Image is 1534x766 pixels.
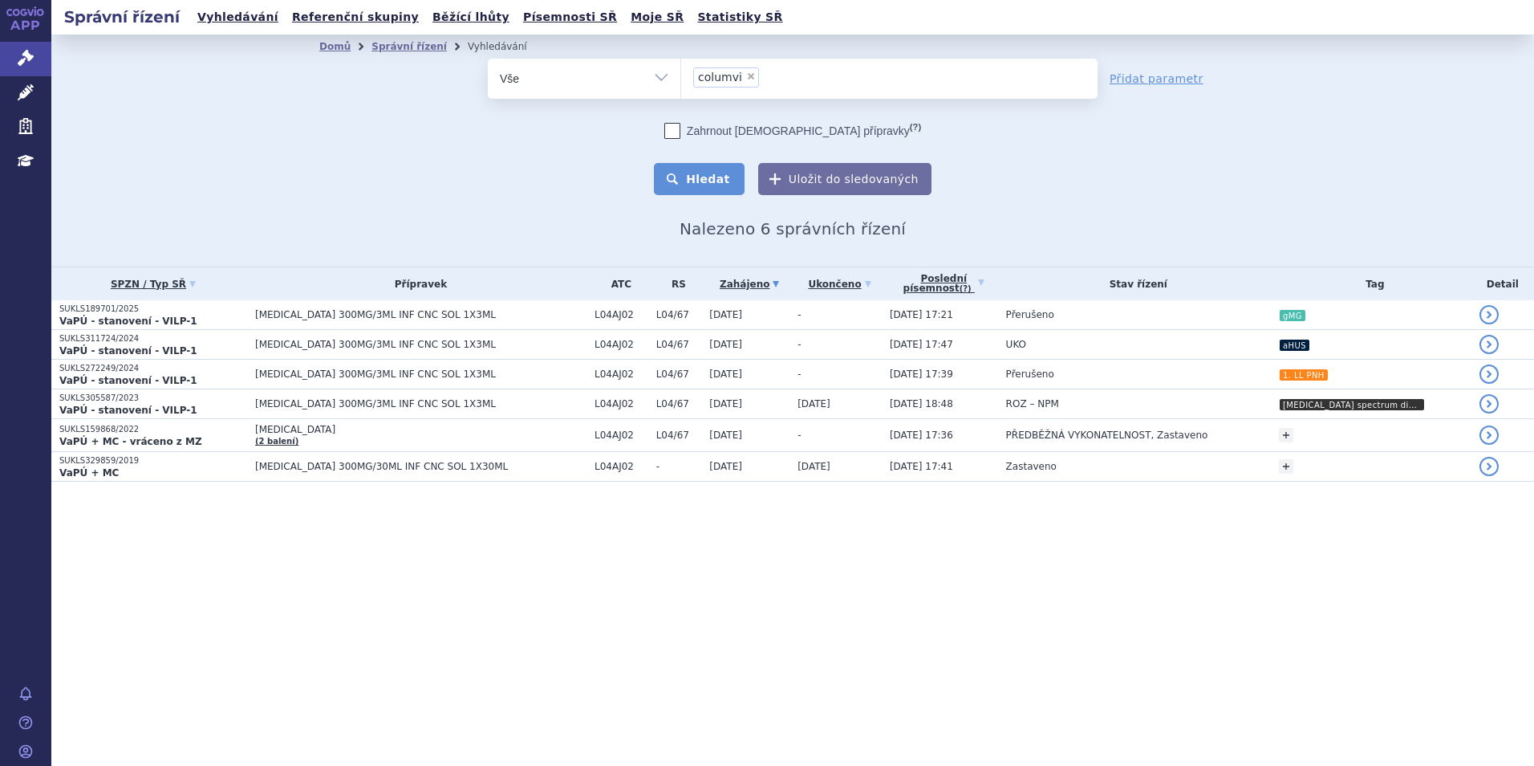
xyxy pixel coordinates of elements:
[709,369,742,380] span: [DATE]
[59,316,197,327] strong: VaPÚ - stanovení - VILP-1
[797,273,882,295] a: Ukončeno
[59,455,247,467] p: SUKLS329859/2019
[255,461,586,472] span: [MEDICAL_DATA] 300MG/30ML INF CNC SOL 1X30ML
[255,424,586,435] span: [MEDICAL_DATA]
[1006,369,1054,380] span: Přerušeno
[709,398,742,409] span: [DATE]
[797,339,801,350] span: -
[698,71,742,83] span: columvi
[59,467,119,479] strong: VaPÚ + MC
[59,304,247,315] p: SUKLS189701/2025
[656,461,702,472] span: -
[692,6,787,28] a: Statistiky SŘ
[1006,309,1054,320] span: Přerušeno
[1110,71,1203,87] a: Přidat parametr
[255,339,586,350] span: [MEDICAL_DATA] 300MG/3ML INF CNC SOL 1X3ML
[998,267,1271,300] th: Stav řízení
[890,369,953,380] span: [DATE] 17:39
[1479,305,1499,324] a: detail
[1006,461,1057,472] span: Zastaveno
[595,309,648,320] span: L04AJ02
[371,41,447,52] a: Správní řízení
[59,424,247,435] p: SUKLS159868/2022
[595,339,648,350] span: L04AJ02
[656,430,702,441] span: L04/67
[654,163,745,195] button: Hledat
[1006,398,1059,409] span: ROZ – NPM
[518,6,622,28] a: Písemnosti SŘ
[1271,267,1471,300] th: Tag
[797,369,801,380] span: -
[797,309,801,320] span: -
[1471,267,1534,300] th: Detail
[1479,365,1499,384] a: detail
[746,71,756,81] span: ×
[59,436,202,447] strong: VaPÚ + MC - vráceno z MZ
[890,461,953,472] span: [DATE] 17:41
[709,430,742,441] span: [DATE]
[664,123,921,139] label: Zahrnout [DEMOGRAPHIC_DATA] přípravky
[595,369,648,380] span: L04AJ02
[1279,428,1293,442] a: +
[428,6,514,28] a: Běžící lhůty
[1006,339,1026,350] span: UKO
[59,405,197,416] strong: VaPÚ - stanovení - VILP-1
[910,122,921,132] abbr: (?)
[59,345,197,357] strong: VaPÚ - stanovení - VILP-1
[656,398,702,409] span: L04/67
[51,6,193,28] h2: Správní řízení
[255,398,586,409] span: [MEDICAL_DATA] 300MG/3ML INF CNC SOL 1X3ML
[255,309,586,320] span: [MEDICAL_DATA] 300MG/3ML INF CNC SOL 1X3ML
[59,333,247,344] p: SUKLS311724/2024
[709,273,789,295] a: Zahájeno
[709,309,742,320] span: [DATE]
[595,398,648,409] span: L04AJ02
[1279,459,1293,474] a: +
[1280,369,1328,381] i: 1. LL PNH
[287,6,424,28] a: Referenční skupiny
[319,41,351,52] a: Domů
[1280,340,1309,351] i: aHUS
[656,369,702,380] span: L04/67
[255,369,586,380] span: [MEDICAL_DATA] 300MG/3ML INF CNC SOL 1X3ML
[797,398,830,409] span: [DATE]
[59,363,247,374] p: SUKLS272249/2024
[595,461,648,472] span: L04AJ02
[797,461,830,472] span: [DATE]
[709,461,742,472] span: [DATE]
[59,375,197,386] strong: VaPÚ - stanovení - VILP-1
[890,398,953,409] span: [DATE] 18:48
[890,339,953,350] span: [DATE] 17:47
[656,309,702,320] span: L04/67
[595,430,648,441] span: L04AJ02
[1479,426,1499,445] a: detail
[1479,335,1499,354] a: detail
[797,430,801,441] span: -
[890,267,998,300] a: Poslednípísemnost(?)
[1006,430,1208,441] span: PŘEDBĚŽNÁ VYKONATELNOST, Zastaveno
[1280,399,1424,410] i: [MEDICAL_DATA] spectrum disorder NMOSD
[680,219,906,238] span: Nalezeno 6 správních řízení
[193,6,283,28] a: Vyhledávání
[648,267,702,300] th: RS
[247,267,586,300] th: Přípravek
[656,339,702,350] span: L04/67
[1479,394,1499,414] a: detail
[758,163,931,195] button: Uložit do sledovaných
[626,6,688,28] a: Moje SŘ
[709,339,742,350] span: [DATE]
[255,437,298,446] a: (2 balení)
[586,267,648,300] th: ATC
[1479,457,1499,476] a: detail
[59,273,247,295] a: SPZN / Typ SŘ
[59,393,247,404] p: SUKLS305587/2023
[960,284,972,294] abbr: (?)
[468,35,548,59] li: Vyhledávání
[764,67,831,87] input: columvi
[890,309,953,320] span: [DATE] 17:21
[890,430,953,441] span: [DATE] 17:36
